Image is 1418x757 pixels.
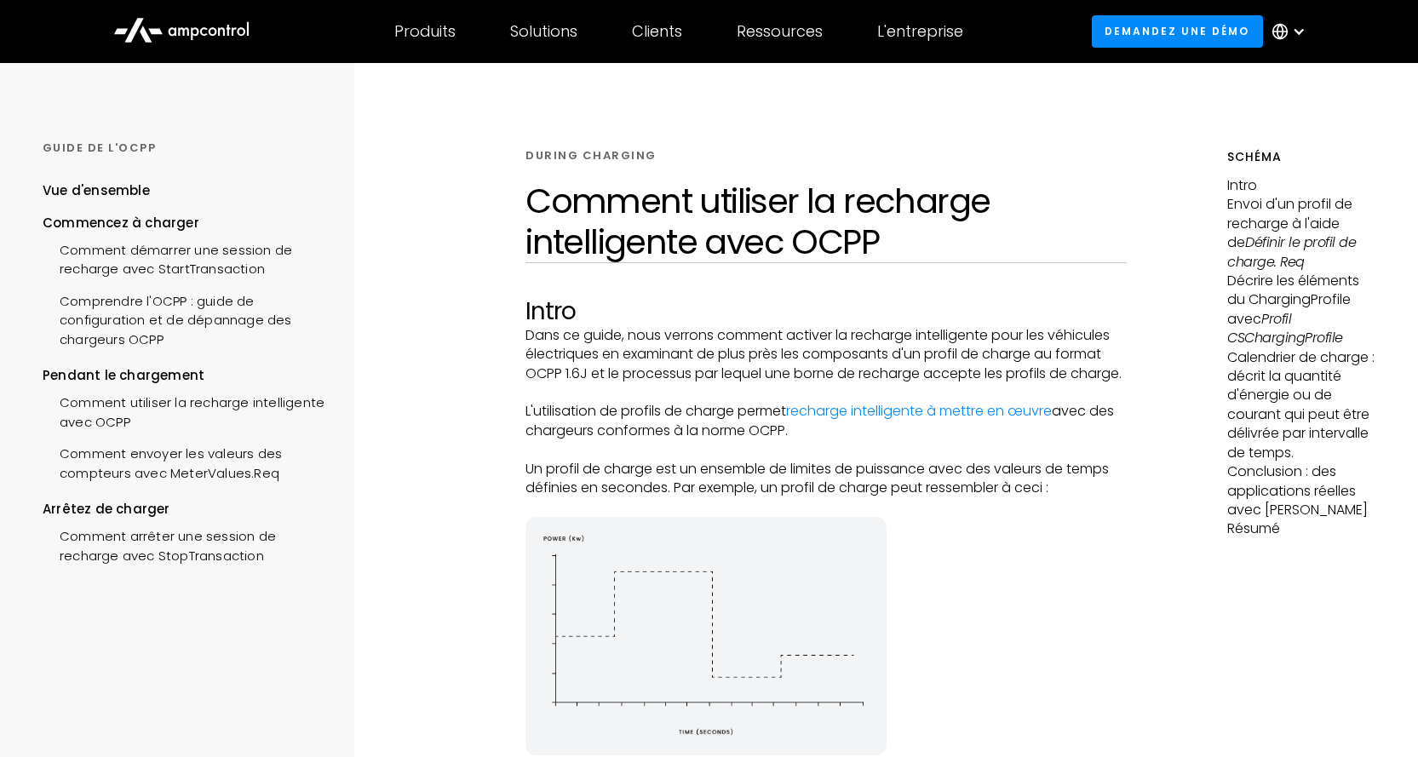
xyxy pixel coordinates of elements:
[1227,232,1356,271] em: Définir le profil de charge. Req
[1227,272,1375,348] p: Décrire les éléments du ChargingProfile avec
[43,141,326,156] div: GUIDE DE L'OCPP
[737,22,823,41] div: Ressources
[632,22,682,41] div: Clients
[43,284,326,353] a: Comprendre l'OCPP : guide de configuration et de dépannage des chargeurs OCPP
[786,401,1052,421] a: recharge intelligente à mettre en œuvre
[877,22,963,41] div: L'entreprise
[43,181,150,200] div: Vue d'ensemble
[525,497,1127,516] p: ‍
[1227,176,1375,195] p: Intro
[525,402,1127,440] p: L'utilisation de profils de charge permet avec des chargeurs conformes à la norme OCPP.
[43,232,326,284] a: Comment démarrer une session de recharge avec StartTransaction
[43,500,326,519] div: Arrêtez de charger
[525,297,1127,326] h2: Intro
[394,22,456,41] div: Produits
[43,214,326,232] div: Commencez à charger
[1227,348,1375,462] p: Calendrier de charge : décrit la quantité d'énergie ou de courant qui peut être délivrée par inte...
[525,326,1127,383] p: Dans ce guide, nous verrons comment activer la recharge intelligente pour les véhicules électriqu...
[43,366,326,385] div: Pendant le chargement
[525,517,887,755] img: energy diagram
[1227,519,1375,538] p: Résumé
[1227,148,1375,166] h5: Schéma
[510,22,577,41] div: Solutions
[43,519,326,570] a: Comment arrêter une session de recharge avec StopTransaction
[1227,309,1343,347] em: Profil CSChargingProfile
[1227,462,1375,519] p: Conclusion : des applications réelles avec [PERSON_NAME]
[1227,195,1375,272] p: Envoi d'un profil de recharge à l'aide de
[525,148,657,163] div: DURING CHARGING
[525,181,1127,262] h1: Comment utiliser la recharge intelligente avec OCPP
[525,440,1127,459] p: ‍
[43,385,326,436] a: Comment utiliser la recharge intelligente avec OCPP
[525,460,1127,498] p: Un profil de charge est un ensemble de limites de puissance avec des valeurs de temps définies en...
[43,436,326,487] a: Comment envoyer les valeurs des compteurs avec MeterValues.Req
[1092,15,1263,47] a: Demandez une démo
[43,181,150,213] a: Vue d'ensemble
[525,383,1127,402] p: ‍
